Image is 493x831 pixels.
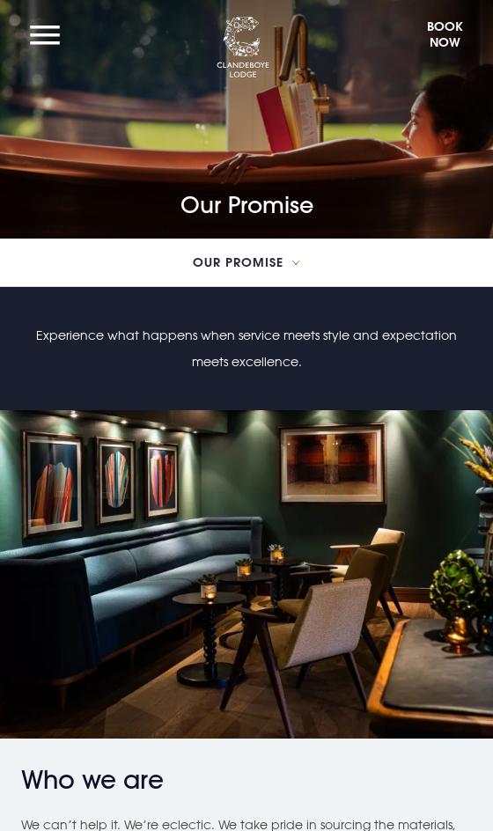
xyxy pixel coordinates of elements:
[21,765,364,795] h2: Who we are
[21,322,472,375] p: Experience what happens when service meets style and expectation meets excellence.
[180,92,313,219] h1: Our Promise
[217,17,269,78] img: Clandeboye Lodge
[193,256,283,268] span: Our Promise
[417,17,472,59] button: Book Now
